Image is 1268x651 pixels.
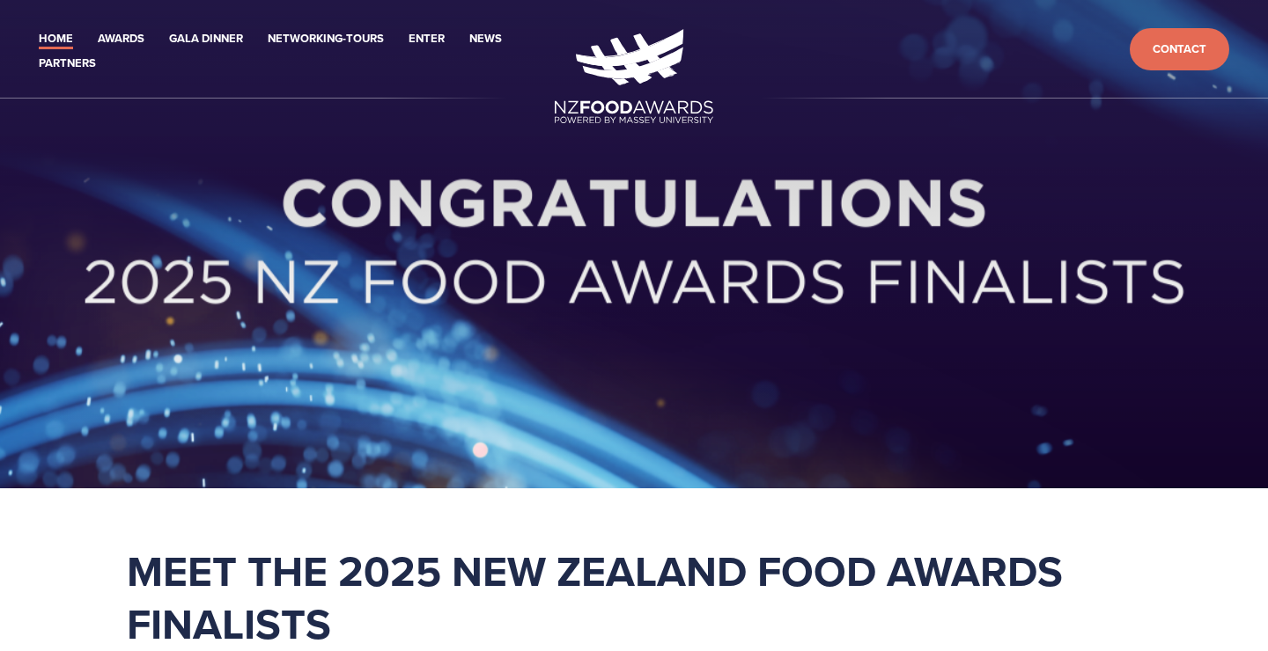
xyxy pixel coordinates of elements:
a: Partners [39,54,96,74]
a: Enter [409,29,445,49]
a: Awards [98,29,144,49]
a: Networking-Tours [268,29,384,49]
a: News [469,29,502,49]
a: Contact [1130,28,1229,71]
a: Gala Dinner [169,29,243,49]
a: Home [39,29,73,49]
